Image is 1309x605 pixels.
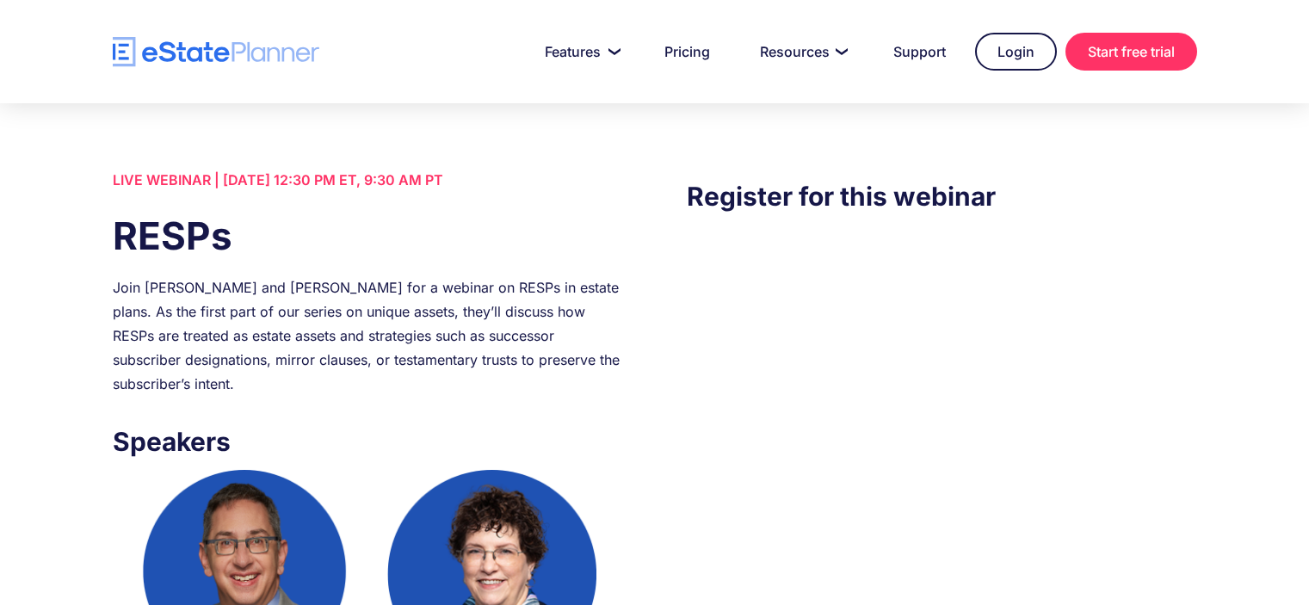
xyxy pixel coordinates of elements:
a: Resources [739,34,864,69]
h3: Speakers [113,422,622,461]
a: Pricing [644,34,731,69]
a: Features [524,34,635,69]
h3: Register for this webinar [687,176,1196,216]
div: LIVE WEBINAR | [DATE] 12:30 PM ET, 9:30 AM PT [113,168,622,192]
h1: RESPs [113,209,622,262]
a: Support [873,34,966,69]
div: Join [PERSON_NAME] and [PERSON_NAME] for a webinar on RESPs in estate plans. As the first part of... [113,275,622,396]
a: Start free trial [1065,33,1197,71]
a: Login [975,33,1057,71]
a: home [113,37,319,67]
